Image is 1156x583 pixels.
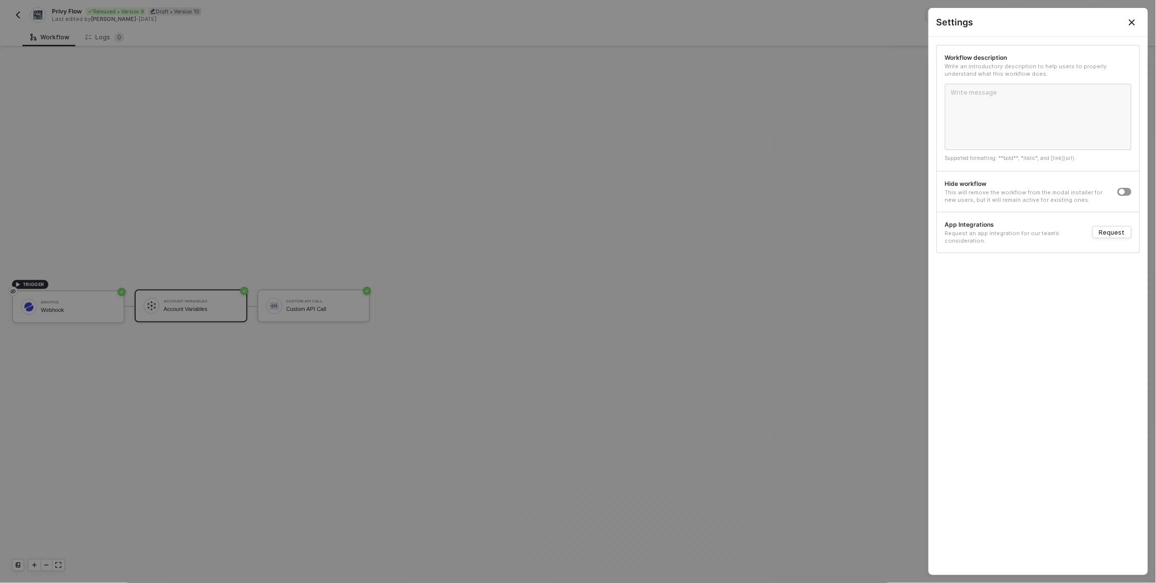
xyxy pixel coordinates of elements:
div: Request [1099,228,1125,237]
div: Workflow description [945,53,1132,62]
div: App Integrations [945,220,1085,229]
div: Settings [937,16,1140,28]
div: This will remove the workflow from the modal installer for new users, but it will remain active f... [945,189,1110,204]
div: Hide workflow [945,179,1110,188]
div: Write an introductory description to help users to properly understand what this workflow does. [945,63,1132,78]
button: Request [1093,226,1132,238]
div: Request an app integration for our team’s consideration. [945,230,1085,245]
button: Close [1116,8,1148,36]
span: Supported formatting: **bold**, *italic*, and [link](url). [945,155,1076,161]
